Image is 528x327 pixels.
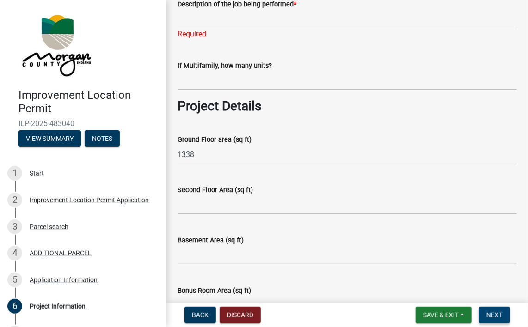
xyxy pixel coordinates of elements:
[479,307,510,323] button: Next
[30,250,92,256] div: ADDITIONAL PARCEL
[30,170,44,176] div: Start
[18,119,148,128] span: ILP-2025-483040
[7,166,22,181] div: 1
[416,307,472,323] button: Save & Exit
[7,219,22,234] div: 3
[85,130,120,147] button: Notes
[30,224,68,230] div: Parcel search
[7,299,22,314] div: 6
[486,311,503,319] span: Next
[178,237,244,244] label: Basement Area (sq ft)
[18,135,81,143] wm-modal-confirm: Summary
[18,130,81,147] button: View Summary
[18,89,159,115] h4: Improvement Location Permit
[192,311,209,319] span: Back
[220,307,261,323] button: Discard
[18,10,93,79] img: Morgan County, Indiana
[178,1,296,8] label: Description of the job being performed
[30,303,86,309] div: Project Information
[30,197,149,203] div: Improvement Location Permit Application
[178,187,253,194] label: Second Floor Area (sq ft)
[178,29,517,40] div: Required
[178,137,252,143] label: Ground Floor area (sq ft)
[178,63,272,69] label: If Multifamily, how many units?
[7,193,22,207] div: 2
[423,311,459,319] span: Save & Exit
[178,98,261,114] strong: Project Details
[184,307,216,323] button: Back
[7,272,22,287] div: 5
[30,277,98,283] div: Application Information
[178,288,251,294] label: Bonus Room Area (sq ft)
[85,135,120,143] wm-modal-confirm: Notes
[7,246,22,260] div: 4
